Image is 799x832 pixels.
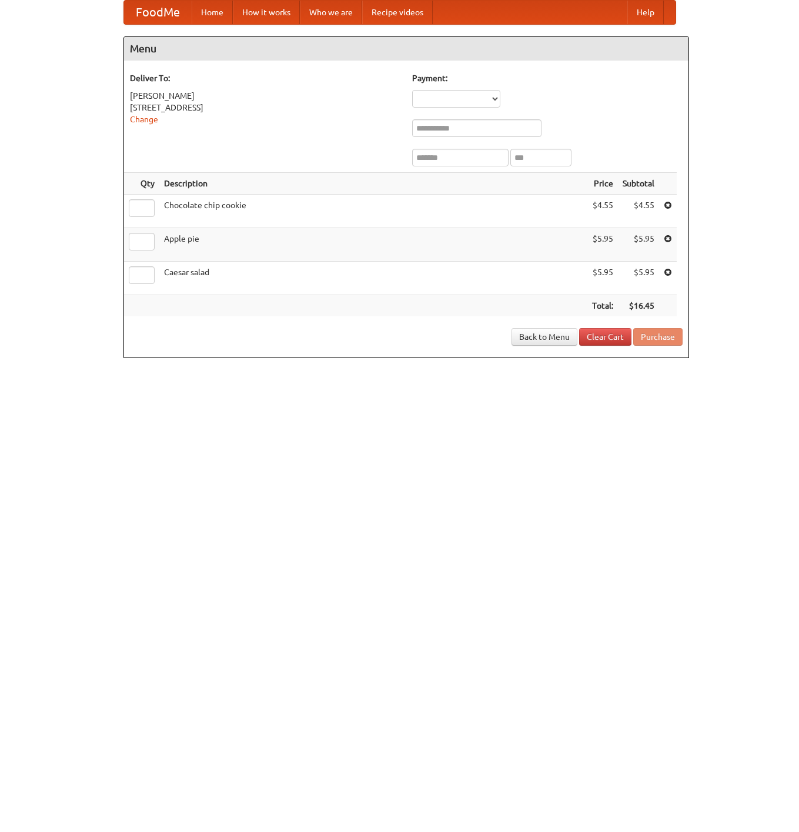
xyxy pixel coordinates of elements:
[587,228,618,262] td: $5.95
[579,328,631,346] a: Clear Cart
[159,262,587,295] td: Caesar salad
[300,1,362,24] a: Who we are
[159,228,587,262] td: Apple pie
[159,195,587,228] td: Chocolate chip cookie
[124,1,192,24] a: FoodMe
[633,328,683,346] button: Purchase
[124,173,159,195] th: Qty
[587,195,618,228] td: $4.55
[130,72,400,84] h5: Deliver To:
[130,115,158,124] a: Change
[512,328,577,346] a: Back to Menu
[192,1,233,24] a: Home
[587,262,618,295] td: $5.95
[412,72,683,84] h5: Payment:
[618,295,659,317] th: $16.45
[627,1,664,24] a: Help
[587,295,618,317] th: Total:
[124,37,688,61] h4: Menu
[587,173,618,195] th: Price
[130,90,400,102] div: [PERSON_NAME]
[618,228,659,262] td: $5.95
[618,195,659,228] td: $4.55
[618,262,659,295] td: $5.95
[233,1,300,24] a: How it works
[130,102,400,113] div: [STREET_ADDRESS]
[362,1,433,24] a: Recipe videos
[159,173,587,195] th: Description
[618,173,659,195] th: Subtotal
